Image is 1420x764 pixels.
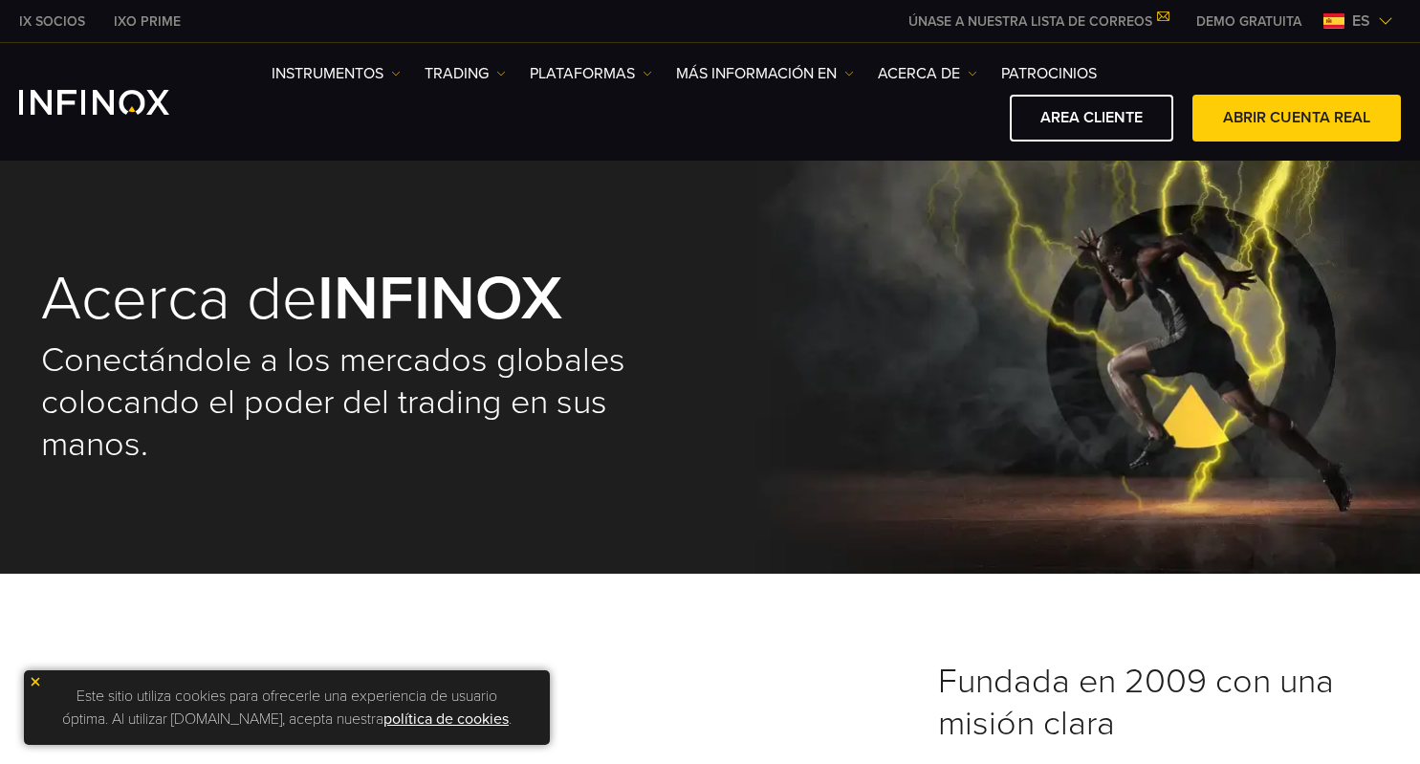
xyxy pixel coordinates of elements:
[878,62,977,85] a: ACERCA DE
[676,62,854,85] a: Más información en
[530,62,652,85] a: PLATAFORMAS
[938,661,1380,745] h3: Fundada en 2009 con una misión clara
[1001,62,1097,85] a: Patrocinios
[41,339,710,466] h2: Conectándole a los mercados globales colocando el poder del trading en sus manos.
[1344,10,1378,33] span: es
[1182,11,1316,32] a: INFINOX MENU
[1192,95,1401,142] a: ABRIR CUENTA REAL
[29,675,42,688] img: yellow close icon
[383,709,509,729] a: política de cookies
[425,62,506,85] a: TRADING
[272,62,401,85] a: Instrumentos
[1010,95,1173,142] a: AREA CLIENTE
[317,261,562,337] strong: INFINOX
[5,11,99,32] a: INFINOX
[33,680,540,735] p: Este sitio utiliza cookies para ofrecerle una experiencia de usuario óptima. Al utilizar [DOMAIN_...
[41,268,710,330] h1: Acerca de
[99,11,195,32] a: INFINOX
[894,13,1182,30] a: ÚNASE A NUESTRA LISTA DE CORREOS
[19,90,214,115] a: INFINOX Logo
